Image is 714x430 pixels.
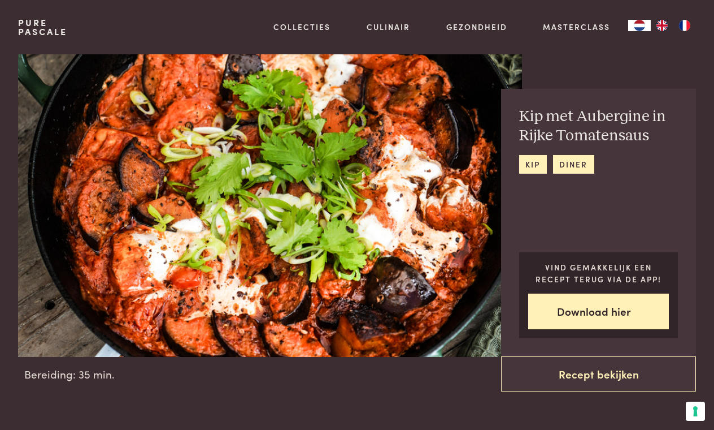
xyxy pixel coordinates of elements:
p: Vind gemakkelijk een recept terug via de app! [528,261,669,285]
a: Gezondheid [446,21,507,33]
ul: Language list [651,20,696,31]
a: PurePascale [18,18,67,36]
a: EN [651,20,673,31]
a: kip [519,155,547,174]
span: Bereiding: 35 min. [24,366,115,382]
a: Culinair [367,21,410,33]
img: Kip met Aubergine in Rijke Tomatensaus [18,54,522,357]
button: Uw voorkeuren voor toestemming voor trackingtechnologieën [686,402,705,421]
a: FR [673,20,696,31]
a: Download hier [528,294,669,329]
aside: Language selected: Nederlands [628,20,696,31]
a: NL [628,20,651,31]
a: diner [553,155,594,174]
div: Language [628,20,651,31]
a: Masterclass [543,21,610,33]
a: Collecties [273,21,330,33]
h2: Kip met Aubergine in Rijke Tomatensaus [519,107,678,146]
a: Recept bekijken [501,356,696,392]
